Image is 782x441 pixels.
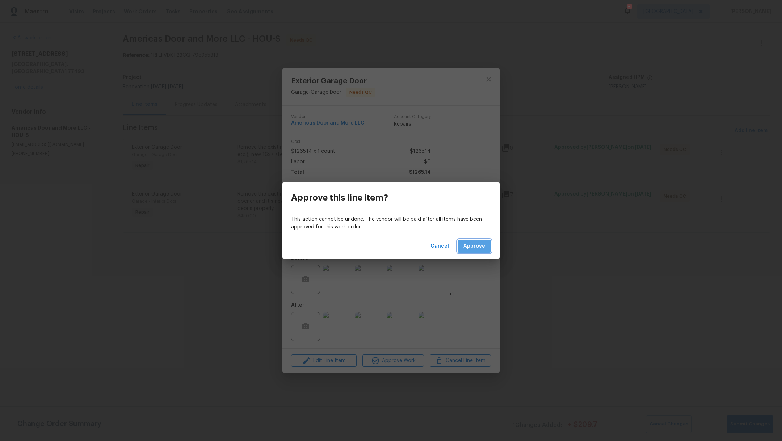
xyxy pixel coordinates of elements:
[463,242,485,251] span: Approve
[428,240,452,253] button: Cancel
[430,242,449,251] span: Cancel
[291,193,388,203] h3: Approve this line item?
[291,216,491,231] p: This action cannot be undone. The vendor will be paid after all items have been approved for this...
[458,240,491,253] button: Approve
